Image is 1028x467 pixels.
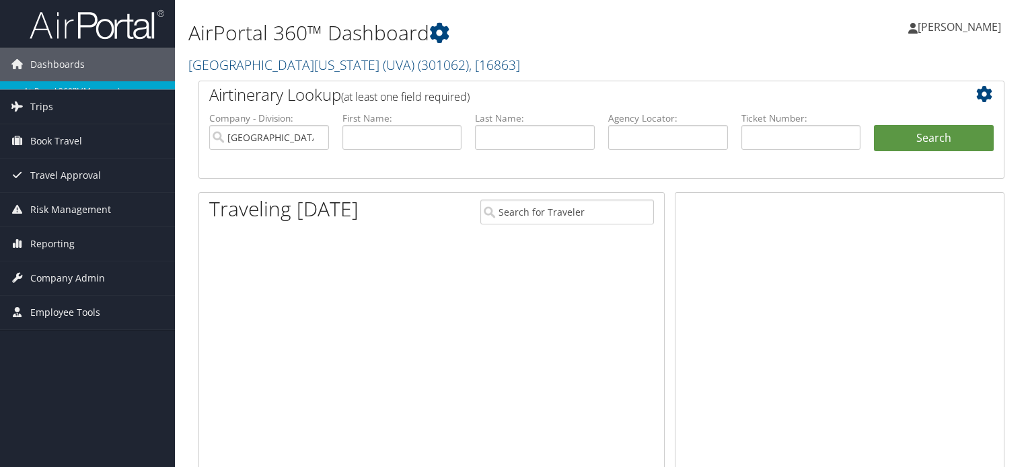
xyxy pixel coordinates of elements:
[918,19,1001,34] span: [PERSON_NAME]
[209,83,926,106] h2: Airtinerary Lookup
[188,19,739,47] h1: AirPortal 360™ Dashboard
[342,112,462,125] label: First Name:
[469,56,520,74] span: , [ 16863 ]
[209,112,329,125] label: Company - Division:
[30,159,101,192] span: Travel Approval
[209,195,359,223] h1: Traveling [DATE]
[480,200,654,224] input: Search for Traveler
[30,124,82,158] span: Book Travel
[341,89,470,104] span: (at least one field required)
[30,261,105,295] span: Company Admin
[30,90,53,124] span: Trips
[908,7,1015,47] a: [PERSON_NAME]
[30,48,85,81] span: Dashboards
[30,9,164,40] img: airportal-logo.png
[741,112,861,125] label: Ticket Number:
[30,193,111,226] span: Risk Management
[418,56,469,74] span: ( 301062 )
[30,296,100,329] span: Employee Tools
[30,227,75,261] span: Reporting
[874,125,994,152] button: Search
[608,112,728,125] label: Agency Locator:
[475,112,595,125] label: Last Name:
[188,56,520,74] a: [GEOGRAPHIC_DATA][US_STATE] (UVA)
